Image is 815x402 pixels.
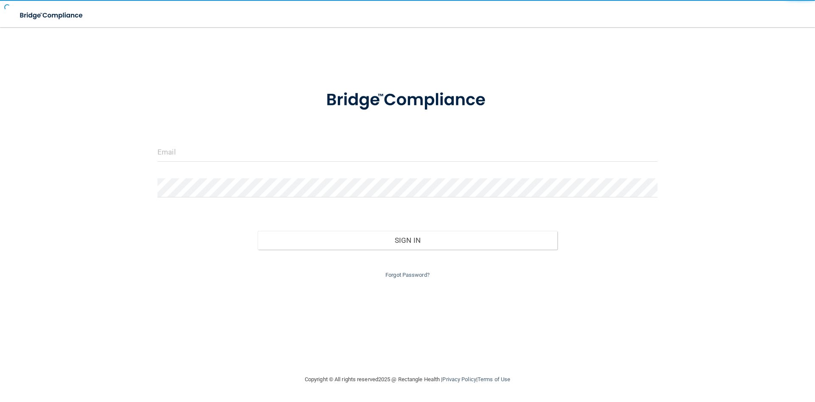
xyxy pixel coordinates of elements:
button: Sign In [258,231,558,250]
div: Copyright © All rights reserved 2025 @ Rectangle Health | | [253,366,562,393]
a: Terms of Use [478,376,510,382]
input: Email [157,143,658,162]
a: Forgot Password? [385,272,430,278]
a: Privacy Policy [442,376,476,382]
img: bridge_compliance_login_screen.278c3ca4.svg [309,78,506,122]
img: bridge_compliance_login_screen.278c3ca4.svg [13,7,91,24]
